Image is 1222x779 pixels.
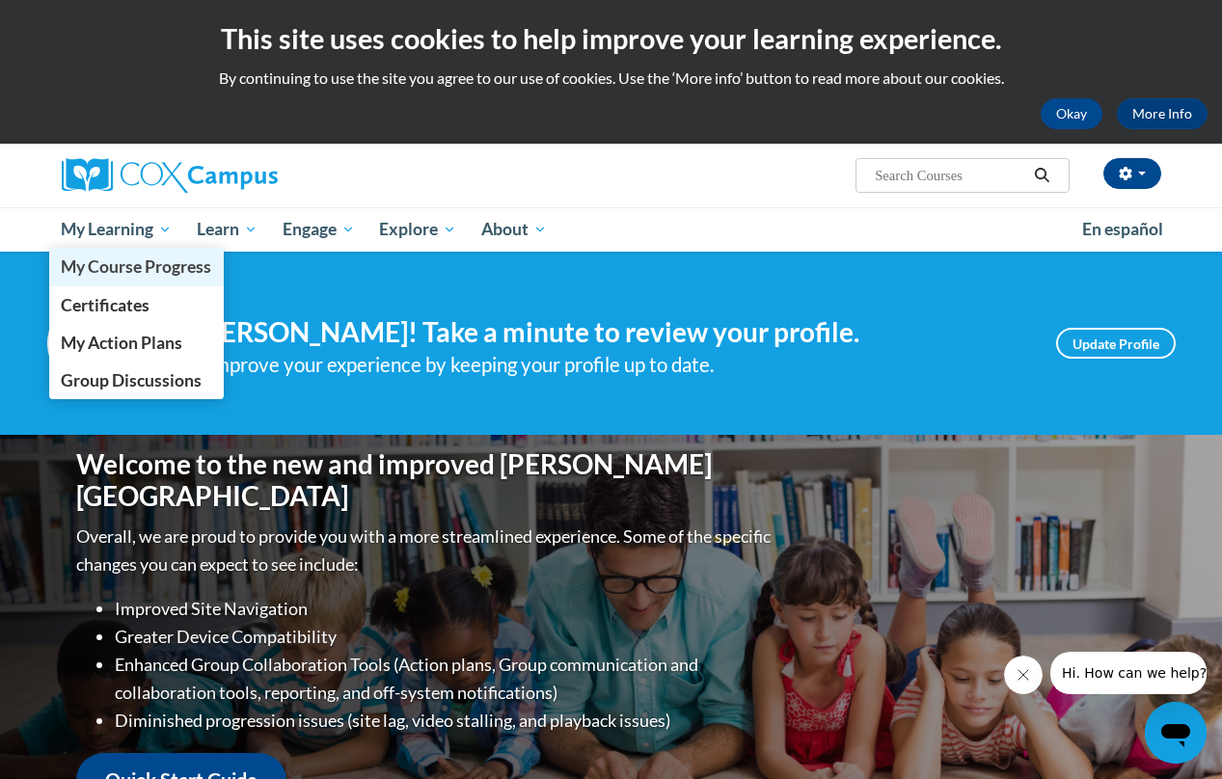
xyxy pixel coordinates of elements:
span: Learn [197,218,258,241]
img: Cox Campus [62,158,278,193]
button: Search [1027,164,1056,187]
a: Certificates [49,286,225,324]
a: My Learning [49,207,185,252]
a: Group Discussions [49,362,225,399]
h4: Hi [PERSON_NAME]! Take a minute to review your profile. [163,316,1027,349]
a: My Course Progress [49,248,225,285]
span: Certificates [61,295,149,315]
iframe: Message from company [1050,652,1207,694]
span: Engage [283,218,355,241]
a: Learn [184,207,270,252]
a: About [469,207,559,252]
li: Diminished progression issues (site lag, video stalling, and playback issues) [115,707,775,735]
h1: Welcome to the new and improved [PERSON_NAME][GEOGRAPHIC_DATA] [76,448,775,513]
a: Engage [270,207,367,252]
a: Cox Campus [62,158,409,193]
p: Overall, we are proud to provide you with a more streamlined experience. Some of the specific cha... [76,523,775,578]
span: My Learning [61,218,172,241]
a: Update Profile [1056,328,1176,359]
button: Okay [1041,98,1102,129]
a: My Action Plans [49,324,225,362]
a: More Info [1117,98,1208,129]
iframe: Close message [1004,656,1043,694]
span: My Course Progress [61,256,211,277]
li: Improved Site Navigation [115,595,775,623]
div: Main menu [47,207,1176,252]
p: By continuing to use the site you agree to our use of cookies. Use the ‘More info’ button to read... [14,67,1208,89]
li: Greater Device Compatibility [115,623,775,651]
span: Group Discussions [61,370,202,390]
span: My Action Plans [61,333,182,353]
div: Help improve your experience by keeping your profile up to date. [163,349,1027,381]
li: Enhanced Group Collaboration Tools (Action plans, Group communication and collaboration tools, re... [115,651,775,707]
span: En español [1082,219,1163,239]
span: About [481,218,547,241]
img: Profile Image [47,300,134,387]
iframe: Button to launch messaging window [1145,702,1207,764]
h2: This site uses cookies to help improve your learning experience. [14,19,1208,58]
span: Explore [379,218,456,241]
a: Explore [367,207,469,252]
input: Search Courses [873,164,1027,187]
button: Account Settings [1103,158,1161,189]
a: En español [1070,209,1176,250]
